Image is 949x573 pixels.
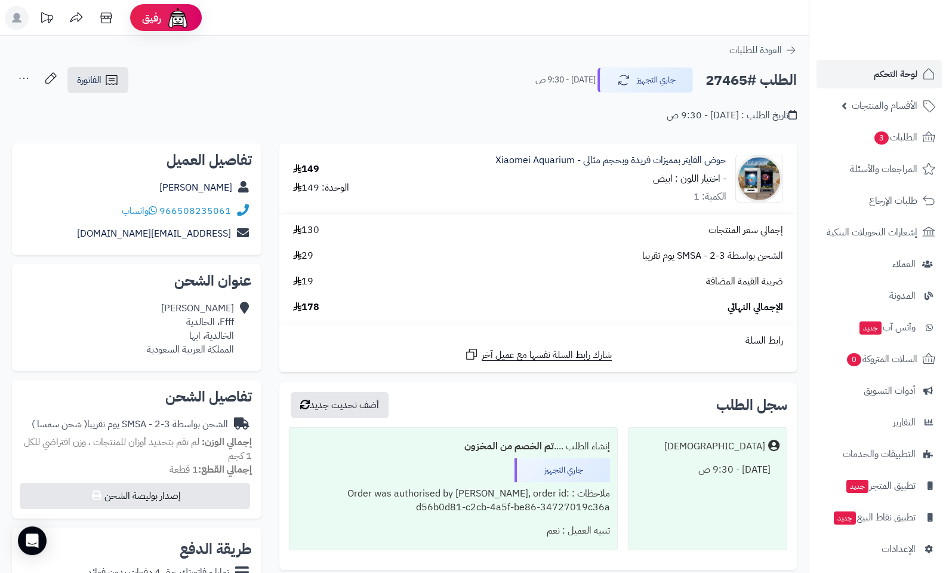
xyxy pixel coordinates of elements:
[864,382,916,399] span: أدوات التسويق
[284,334,792,348] div: رابط السلة
[729,43,797,57] a: العودة للطلبات
[297,482,610,519] div: ملاحظات : Order was authorised by [PERSON_NAME], order id: d56b0d81-c2cb-4a5f-be86-34727019c36a
[32,417,87,431] span: ( شحن سمسا )
[636,458,779,482] div: [DATE] - 9:30 ص
[291,392,389,418] button: أضف تحديث جديد
[293,223,319,237] span: 130
[142,11,161,25] span: رفيق
[514,458,610,482] div: جاري التجهيز
[32,6,61,33] a: تحديثات المنصة
[694,190,726,204] div: الكمية: 1
[834,511,856,525] span: جديد
[464,347,612,362] a: شارك رابط السلة نفسها مع عميل آخر
[852,97,917,114] span: الأقسام والمنتجات
[873,129,917,146] span: الطلبات
[816,218,942,247] a: إشعارات التحويلات البنكية
[882,541,916,557] span: الإعدادات
[845,477,916,494] span: تطبيق المتجر
[293,301,319,314] span: 178
[170,462,252,477] small: 1 قطعة
[706,275,783,289] span: ضريبة القيمة المضافة
[816,503,942,532] a: تطبيق نقاط البيعجديد
[816,535,942,563] a: الإعدادات
[816,408,942,437] a: التقارير
[293,163,319,176] div: 149
[18,526,47,555] div: Open Intercom Messenger
[293,275,313,289] span: 19
[892,256,916,272] span: العملاء
[597,68,693,93] button: جاري التجهيز
[874,66,917,82] span: لوحة التحكم
[159,180,232,195] a: [PERSON_NAME]
[816,313,942,342] a: وآتس آبجديد
[869,192,917,209] span: طلبات الإرجاع
[21,153,252,167] h2: تفاصيل العميل
[642,249,783,263] span: الشحن بواسطة SMSA - 2-3 يوم تقريبا
[653,171,726,186] small: - اختيار اللون : ابيض
[889,287,916,304] span: المدونة
[827,224,917,241] span: إشعارات التحويلات البنكية
[32,418,228,431] div: الشحن بواسطة SMSA - 2-3 يوم تقريبا
[846,351,917,367] span: السلات المتروكة
[874,131,889,145] span: 3
[816,281,942,310] a: المدونة
[708,223,783,237] span: إجمالي سعر المنتجات
[77,226,231,241] a: [EMAIL_ADDRESS][DOMAIN_NAME]
[846,480,868,493] span: جديد
[816,250,942,278] a: العملاء
[166,6,190,30] img: ai-face.png
[736,155,782,203] img: 1748954042-1748952520704_bwejq3_2_1DCACEQ-90x90.jpg
[816,440,942,468] a: التطبيقات والخدمات
[664,440,765,454] div: [DEMOGRAPHIC_DATA]
[729,43,782,57] span: العودة للطلبات
[667,109,797,122] div: تاريخ الطلب : [DATE] - 9:30 ص
[464,439,554,454] b: تم الخصم من المخزون
[816,186,942,215] a: طلبات الإرجاع
[293,249,313,263] span: 29
[202,435,252,449] strong: إجمالي الوزن:
[535,74,596,86] small: [DATE] - 9:30 ص
[858,319,916,336] span: وآتس آب
[816,471,942,500] a: تطبيق المتجرجديد
[859,321,882,335] span: جديد
[297,435,610,458] div: إنشاء الطلب ....
[816,376,942,405] a: أدوات التسويق
[868,32,938,57] img: logo-2.png
[198,462,252,477] strong: إجمالي القطع:
[24,435,252,463] span: لم تقم بتحديد أوزان للمنتجات ، وزن افتراضي للكل 1 كجم
[147,302,234,356] div: [PERSON_NAME] Ffff، الخالدية الخالدية، ابها المملكة العربية السعودية
[21,390,252,404] h2: تفاصيل الشحن
[816,345,942,373] a: السلات المتروكة0
[833,509,916,526] span: تطبيق نقاط البيع
[293,181,349,195] div: الوحدة: 149
[20,483,250,509] button: إصدار بوليصة الشحن
[495,154,726,167] a: حوض الفايتر بمميزات فريدة وبحجم مثالي - Xiaomei Aquarium
[816,60,942,88] a: لوحة التحكم
[159,204,231,218] a: 966508235061
[67,67,128,93] a: الفاتورة
[180,542,252,556] h2: طريقة الدفع
[728,301,783,314] span: الإجمالي النهائي
[297,519,610,543] div: تنبيه العميل : نعم
[705,68,797,93] h2: الطلب #27465
[716,398,787,412] h3: سجل الطلب
[843,446,916,462] span: التطبيقات والخدمات
[816,123,942,152] a: الطلبات3
[122,204,157,218] a: واتساب
[482,348,612,362] span: شارك رابط السلة نفسها مع عميل آخر
[816,155,942,183] a: المراجعات والأسئلة
[21,274,252,288] h2: عنوان الشحن
[847,353,861,366] span: 0
[893,414,916,431] span: التقارير
[77,73,101,87] span: الفاتورة
[850,161,917,177] span: المراجعات والأسئلة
